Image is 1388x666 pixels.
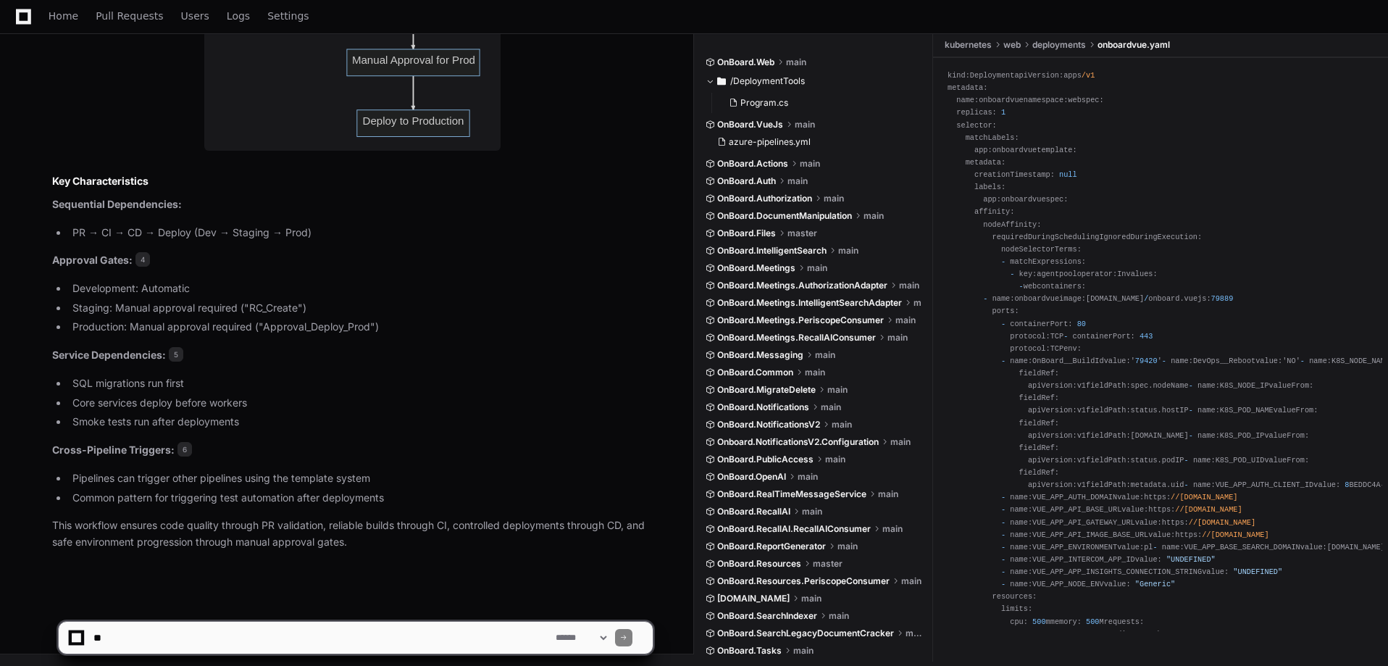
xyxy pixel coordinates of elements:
strong: Approval Gates: [52,254,133,266]
span: OnBoard.Authorization [717,193,812,204]
span: main [824,193,844,204]
span: value: [1255,357,1282,365]
span: selector: [956,120,996,129]
span: main [887,332,908,344]
span: main [825,454,845,465]
span: master [813,558,843,570]
span: protocol: [1010,344,1050,353]
span: template: [1037,146,1076,154]
span: / [1144,294,1148,303]
span: value: [1135,555,1162,564]
span: main [802,506,822,517]
span: - [1189,431,1193,440]
span: containerPort: [1073,332,1135,341]
span: nodeSelectorTerms: [1001,245,1082,254]
h2: Key Characteristics [52,174,653,188]
span: - [1010,270,1014,278]
li: Development: Automatic [68,280,653,297]
span: 80 [1077,319,1086,328]
span: fieldRef: [1019,394,1059,402]
span: 1 [1001,108,1006,117]
span: requiredDuringSchedulingIgnoredDuringExecution: [992,233,1203,241]
span: kind: [948,71,970,80]
span: main [838,245,858,257]
span: OnBoard.Meetings.PeriscopeConsumer [717,315,884,326]
p: This workflow ensures code quality through PR validation, reliable builds through CI, controlled ... [52,517,653,551]
span: /v1 [1082,71,1095,80]
span: OnBoard.Web [717,57,774,68]
span: name: [1010,567,1032,576]
span: OnBoard.Meetings [717,262,795,274]
span: [DOMAIN_NAME] [717,593,790,604]
li: Smoke tests run after deployments [68,414,653,430]
span: - [1189,381,1193,390]
span: nodeAffinity: [983,220,1041,228]
span: OnBoard.Actions [717,158,788,170]
span: main [805,367,825,378]
span: valueFrom: [1269,381,1314,390]
strong: Service Dependencies: [52,349,166,361]
span: name: [1193,480,1216,489]
span: labels: [974,183,1006,191]
span: main [878,488,898,500]
span: web [1003,39,1021,51]
span: app: [974,146,992,154]
span: main [901,575,921,587]
span: protocol: [1010,332,1050,341]
button: azure-pipelines.yml [711,132,914,152]
span: Pull Requests [96,12,163,20]
strong: Sequential Dependencies: [52,198,182,210]
span: containerPort: [1010,319,1072,328]
span: OnBoard.Messaging [717,349,803,361]
span: name: [1193,456,1216,465]
li: Common pattern for triggering test automation after deployments [68,490,653,507]
span: spec: [1082,96,1104,104]
span: name: [1010,505,1032,514]
span: name: [1010,543,1032,551]
span: name: [1197,406,1220,415]
span: - [1001,505,1006,514]
span: kubernetes [945,39,992,51]
span: name: [1197,381,1220,390]
span: main [786,57,806,68]
span: - [1162,357,1166,365]
span: main [832,419,852,430]
span: null [1059,170,1077,179]
span: apiVersion: [1028,456,1077,465]
span: //[DOMAIN_NAME] [1175,505,1242,514]
span: main [787,175,808,187]
span: OnBoard.Meetings.IntelligentSearchAdapter [717,297,902,309]
span: ports: [992,307,1019,315]
span: - [1001,555,1006,564]
span: Program.cs [740,97,788,109]
span: OnBoard.Meetings.AuthorizationAdapter [717,280,887,291]
span: name: [1309,357,1331,365]
li: PR → CI → CD → Deploy (Dev → Staging → Prod) [68,225,653,241]
li: SQL migrations run first [68,375,653,392]
span: fieldPath: [1086,431,1131,440]
button: Program.cs [723,93,914,113]
span: fieldRef: [1019,418,1059,427]
span: OnBoard.RecallAI [717,506,790,517]
span: - [1184,480,1189,489]
button: /DeploymentTools [706,70,922,93]
span: - [983,294,987,303]
span: value: [1117,543,1144,551]
span: name: [1010,493,1032,501]
span: name: [1162,543,1184,551]
span: OnBoard.Auth [717,175,776,187]
span: main [882,523,903,535]
span: valueFrom: [1274,406,1318,415]
span: main [864,210,884,222]
span: operator: [1077,270,1117,278]
span: main [795,119,815,130]
span: //[DOMAIN_NAME] [1202,530,1268,539]
span: - [1001,517,1006,526]
span: fieldPath: [1086,480,1131,489]
span: name: [992,294,1015,303]
span: - [1001,319,1006,328]
span: Users [181,12,209,20]
span: - [1184,456,1189,465]
span: - [1001,567,1006,576]
span: 6 [177,442,192,457]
